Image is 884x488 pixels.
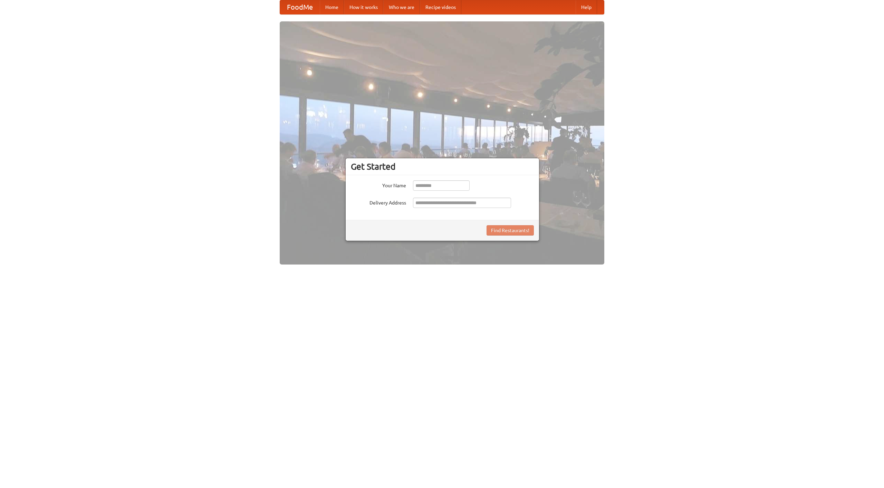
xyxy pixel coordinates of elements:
a: Home [320,0,344,14]
a: FoodMe [280,0,320,14]
a: Who we are [383,0,420,14]
a: How it works [344,0,383,14]
a: Help [576,0,597,14]
label: Delivery Address [351,198,406,206]
label: Your Name [351,180,406,189]
h3: Get Started [351,161,534,172]
a: Recipe videos [420,0,461,14]
button: Find Restaurants! [487,225,534,236]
